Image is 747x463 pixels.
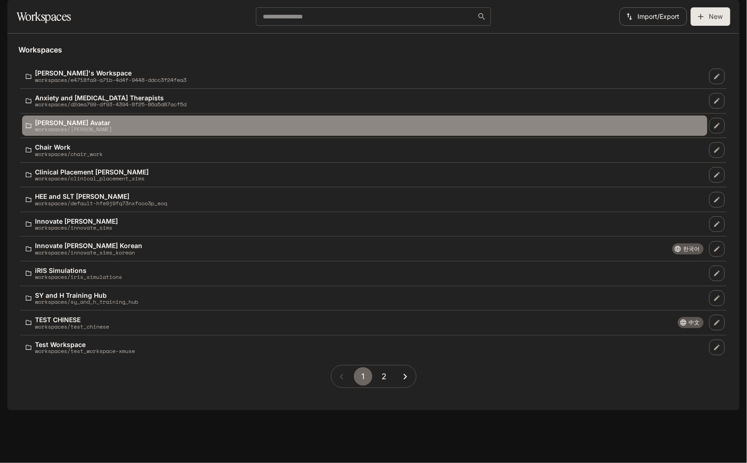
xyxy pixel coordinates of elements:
p: workspaces/e4718fa9-a71b-4d4f-9448-ddcc3f24fea3 [35,77,186,83]
p: workspaces/test_workspace-xmuse [35,348,135,354]
a: Chair Workworkspaces/chair_work [22,140,707,161]
div: Experimental feature [678,317,704,328]
a: Edit workspace [709,192,725,208]
p: Anxiety and [MEDICAL_DATA] Therapists [35,94,186,101]
p: Innovate [PERSON_NAME] Korean [35,242,142,249]
a: HEE and SLT [PERSON_NAME]workspaces/default-hfe9j9fq73nxfooo3p_eoq [22,189,707,210]
a: Edit workspace [709,241,725,257]
p: workspaces/clinical_placement_sims [35,175,149,181]
a: Clinical Placement [PERSON_NAME]workspaces/clinical_placement_sims [22,165,707,185]
p: workspaces/d2dea799-df93-4394-8f25-86a5d87acf5d [35,101,186,107]
h5: Workspaces [18,45,729,55]
p: workspaces/iris_simulations [35,274,122,280]
a: Edit workspace [709,118,725,133]
p: workspaces/default-hfe9j9fq73nxfooo3p_eoq [35,200,167,206]
a: iRIS Simulationsworkspaces/iris_simulations [22,263,707,284]
a: Innovate [PERSON_NAME] Koreanworkspaces/innovate_sims_koreanExperimental feature [22,238,707,259]
p: workspaces/chair_work [35,151,103,157]
a: Edit workspace [709,93,725,109]
p: workspaces/innovate_sims [35,225,118,231]
div: Experimental feature [672,243,704,255]
button: Import/Export [620,7,687,26]
span: 中文 [685,318,704,327]
p: SY and H Training Hub [35,292,138,299]
p: workspaces/innovate_sims_korean [35,249,142,255]
span: 한국어 [680,245,704,253]
button: Create workspace [691,7,730,26]
p: TEST CHINESE [35,316,109,323]
a: Innovate [PERSON_NAME]workspaces/innovate_sims [22,214,707,235]
p: Innovate [PERSON_NAME] [35,218,118,225]
p: [PERSON_NAME] Avatar [35,119,112,126]
p: workspaces/[PERSON_NAME] [35,126,112,132]
a: Anxiety and [MEDICAL_DATA] Therapistsworkspaces/d2dea799-df93-4394-8f25-86a5d87acf5d [22,91,707,111]
h1: Workspaces [17,7,71,26]
a: Edit workspace [709,167,725,183]
a: Edit workspace [709,340,725,355]
a: [PERSON_NAME]'s Workspaceworkspaces/e4718fa9-a71b-4d4f-9448-ddcc3f24fea3 [22,66,707,87]
p: workspaces/test_chinese [35,324,109,330]
p: Clinical Placement [PERSON_NAME] [35,168,149,175]
p: Test Workspace [35,341,135,348]
a: Test Workspaceworkspaces/test_workspace-xmuse [22,337,707,358]
a: SY and H Training Hubworkspaces/sy_and_h_training_hub [22,288,707,309]
a: Edit workspace [709,69,725,84]
a: Edit workspace [709,290,725,306]
nav: pagination navigation [331,365,417,388]
a: TEST CHINESEworkspaces/test_chineseExperimental feature [22,313,707,333]
a: Edit workspace [709,216,725,232]
button: Go to next page [396,367,415,386]
p: [PERSON_NAME]'s Workspace [35,69,186,76]
p: workspaces/sy_and_h_training_hub [35,299,138,305]
p: Chair Work [35,144,103,150]
a: [PERSON_NAME] Avatarworkspaces/[PERSON_NAME] [22,116,707,136]
p: HEE and SLT [PERSON_NAME] [35,193,167,200]
a: Edit workspace [709,266,725,281]
button: Go to page 2 [375,367,394,386]
button: page 1 [354,367,372,386]
a: Edit workspace [709,142,725,158]
p: iRIS Simulations [35,267,122,274]
a: Edit workspace [709,315,725,330]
